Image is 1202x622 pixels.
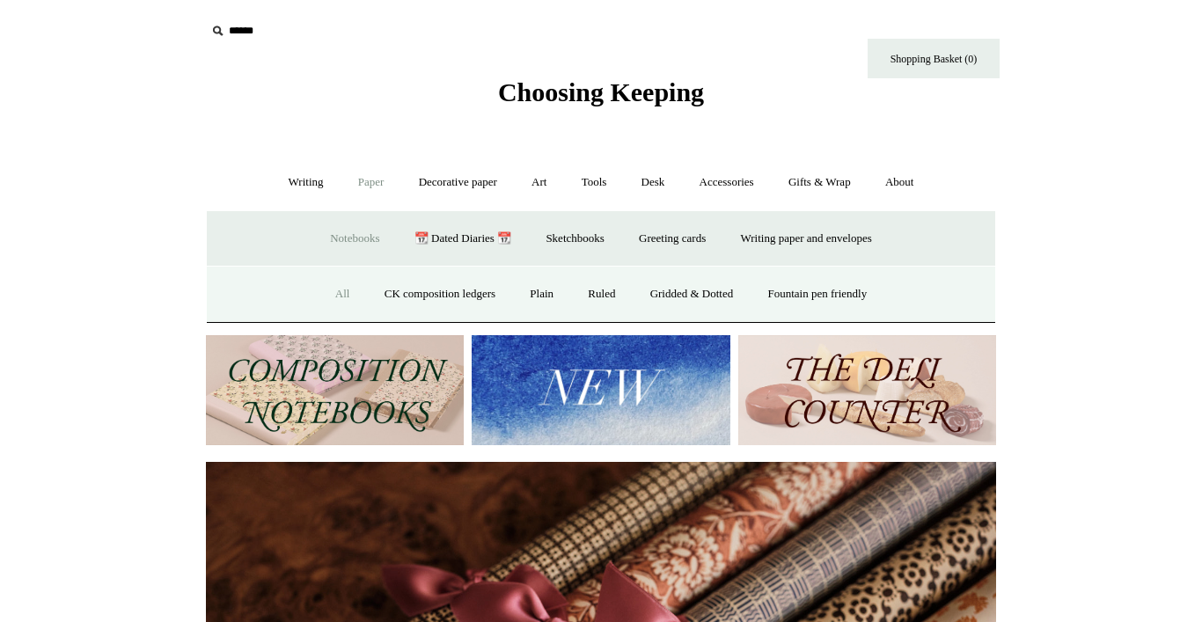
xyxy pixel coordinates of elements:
[572,271,631,318] a: Ruled
[369,271,511,318] a: CK composition ledgers
[516,159,562,206] a: Art
[514,271,569,318] a: Plain
[472,335,729,445] img: New.jpg__PID:f73bdf93-380a-4a35-bcfe-7823039498e1
[314,216,395,262] a: Notebooks
[634,271,750,318] a: Gridded & Dotted
[566,159,623,206] a: Tools
[752,271,883,318] a: Fountain pen friendly
[623,216,722,262] a: Greeting cards
[530,216,619,262] a: Sketchbooks
[319,271,366,318] a: All
[626,159,681,206] a: Desk
[342,159,400,206] a: Paper
[684,159,770,206] a: Accessories
[869,159,930,206] a: About
[725,216,888,262] a: Writing paper and envelopes
[868,39,1000,78] a: Shopping Basket (0)
[773,159,867,206] a: Gifts & Wrap
[399,216,527,262] a: 📆 Dated Diaries 📆
[738,335,996,445] img: The Deli Counter
[403,159,513,206] a: Decorative paper
[498,91,704,104] a: Choosing Keeping
[498,77,704,106] span: Choosing Keeping
[206,335,464,445] img: 202302 Composition ledgers.jpg__PID:69722ee6-fa44-49dd-a067-31375e5d54ec
[273,159,340,206] a: Writing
